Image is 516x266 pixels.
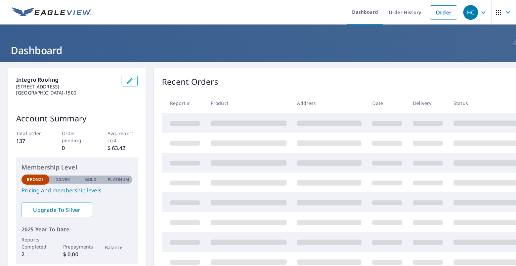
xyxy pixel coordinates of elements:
p: Silver [56,177,70,183]
p: 0 [62,144,92,152]
a: Pricing and membership levels [21,186,132,194]
p: [STREET_ADDRESS] [16,84,116,90]
p: Gold [85,177,96,183]
p: Bronze [27,177,44,183]
p: Account Summary [16,112,138,124]
p: 137 [16,137,47,145]
p: Balance [105,244,133,251]
th: Delivery [407,93,448,113]
span: Upgrade To Silver [27,206,87,214]
p: Order pending [62,130,92,144]
p: $ 63.42 [107,144,138,152]
p: Reports Completed [21,236,49,250]
p: Recent Orders [162,76,218,88]
p: Membership Level [21,163,132,172]
p: Platinum [108,177,129,183]
th: Report # [162,93,205,113]
p: Prepayments [63,243,91,250]
img: EV Logo [12,7,91,17]
a: Upgrade To Silver [21,202,92,217]
th: Product [205,93,292,113]
p: [GEOGRAPHIC_DATA]-1500 [16,90,116,96]
th: Date [367,93,407,113]
p: Avg. report cost [107,130,138,144]
h1: Dashboard [8,43,508,57]
th: Address [292,93,367,113]
p: $ 0.00 [63,250,91,258]
p: 2025 Year To Date [21,225,132,233]
div: HC [463,5,478,20]
p: Integro Roofing [16,76,116,84]
p: 2 [21,250,49,258]
p: Total order [16,130,47,137]
a: Order [430,5,457,20]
